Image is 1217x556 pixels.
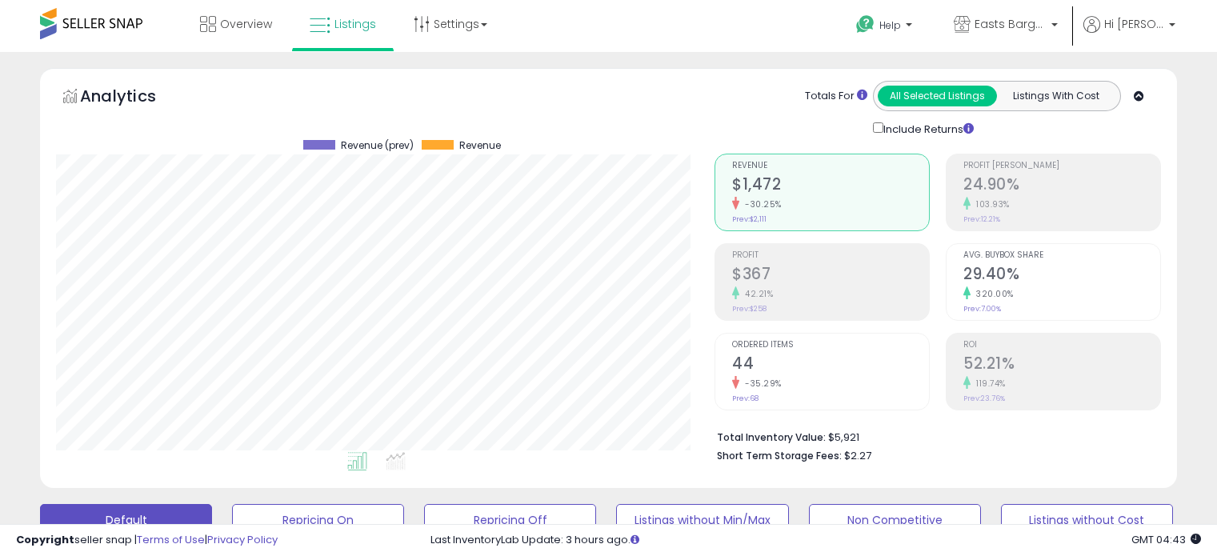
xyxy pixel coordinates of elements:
button: Non Competitive [809,504,981,536]
small: Prev: $258 [732,304,767,314]
div: Last InventoryLab Update: 3 hours ago. [430,533,1201,548]
button: Repricing On [232,504,404,536]
h2: 29.40% [963,265,1160,286]
div: Include Returns [861,119,993,138]
button: Listings without Min/Max [616,504,788,536]
strong: Copyright [16,532,74,547]
div: Totals For [805,89,867,104]
span: Profit [PERSON_NAME] [963,162,1160,170]
small: -35.29% [739,378,782,390]
span: Revenue (prev) [341,140,414,151]
span: ROI [963,341,1160,350]
span: Avg. Buybox Share [963,251,1160,260]
small: Prev: 68 [732,394,759,403]
span: Profit [732,251,929,260]
button: Default [40,504,212,536]
b: Total Inventory Value: [717,430,826,444]
button: All Selected Listings [878,86,997,106]
h2: 52.21% [963,354,1160,376]
small: -30.25% [739,198,782,210]
small: Prev: $2,111 [732,214,767,224]
h2: $1,472 [732,175,929,197]
small: Prev: 12.21% [963,214,1000,224]
span: Help [879,18,901,32]
small: 103.93% [971,198,1010,210]
span: Hi [PERSON_NAME] [1104,16,1164,32]
small: Prev: 7.00% [963,304,1001,314]
li: $5,921 [717,426,1149,446]
span: 2025-08-16 04:43 GMT [1131,532,1201,547]
span: Revenue [732,162,929,170]
button: Repricing Off [424,504,596,536]
i: Get Help [855,14,875,34]
h2: $367 [732,265,929,286]
small: 320.00% [971,288,1014,300]
div: seller snap | | [16,533,278,548]
span: Easts Bargains [975,16,1047,32]
span: Listings [334,16,376,32]
a: Hi [PERSON_NAME] [1083,16,1175,52]
small: 119.74% [971,378,1006,390]
b: Short Term Storage Fees: [717,449,842,462]
h2: 44 [732,354,929,376]
h5: Analytics [80,85,187,111]
button: Listings without Cost [1001,504,1173,536]
a: Terms of Use [137,532,205,547]
small: 42.21% [739,288,773,300]
span: Revenue [459,140,501,151]
a: Privacy Policy [207,532,278,547]
button: Listings With Cost [996,86,1115,106]
span: Ordered Items [732,341,929,350]
a: Help [843,2,928,52]
small: Prev: 23.76% [963,394,1005,403]
span: $2.27 [844,448,871,463]
span: Overview [220,16,272,32]
h2: 24.90% [963,175,1160,197]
